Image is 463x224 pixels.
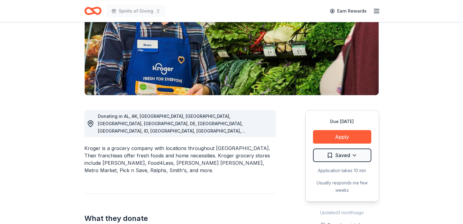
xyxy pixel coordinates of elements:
[335,151,350,159] span: Saved
[313,149,371,162] button: Saved
[84,4,102,18] a: Home
[84,145,276,174] div: Kroger is a grocery company with locations throughout [GEOGRAPHIC_DATA]. Their franchises offer f...
[106,5,165,17] button: Spirits of Giving
[326,6,370,17] a: Earn Rewards
[313,167,371,174] div: Application takes 10 min
[84,214,276,223] h2: What they donate
[305,209,379,216] div: Updated 3 months ago
[313,118,371,125] div: Due [DATE]
[313,179,371,194] div: Usually responds in a few weeks
[313,130,371,144] button: Apply
[98,114,245,192] span: Donating in AL, AK, [GEOGRAPHIC_DATA], [GEOGRAPHIC_DATA], [GEOGRAPHIC_DATA], [GEOGRAPHIC_DATA], D...
[119,7,153,15] span: Spirits of Giving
